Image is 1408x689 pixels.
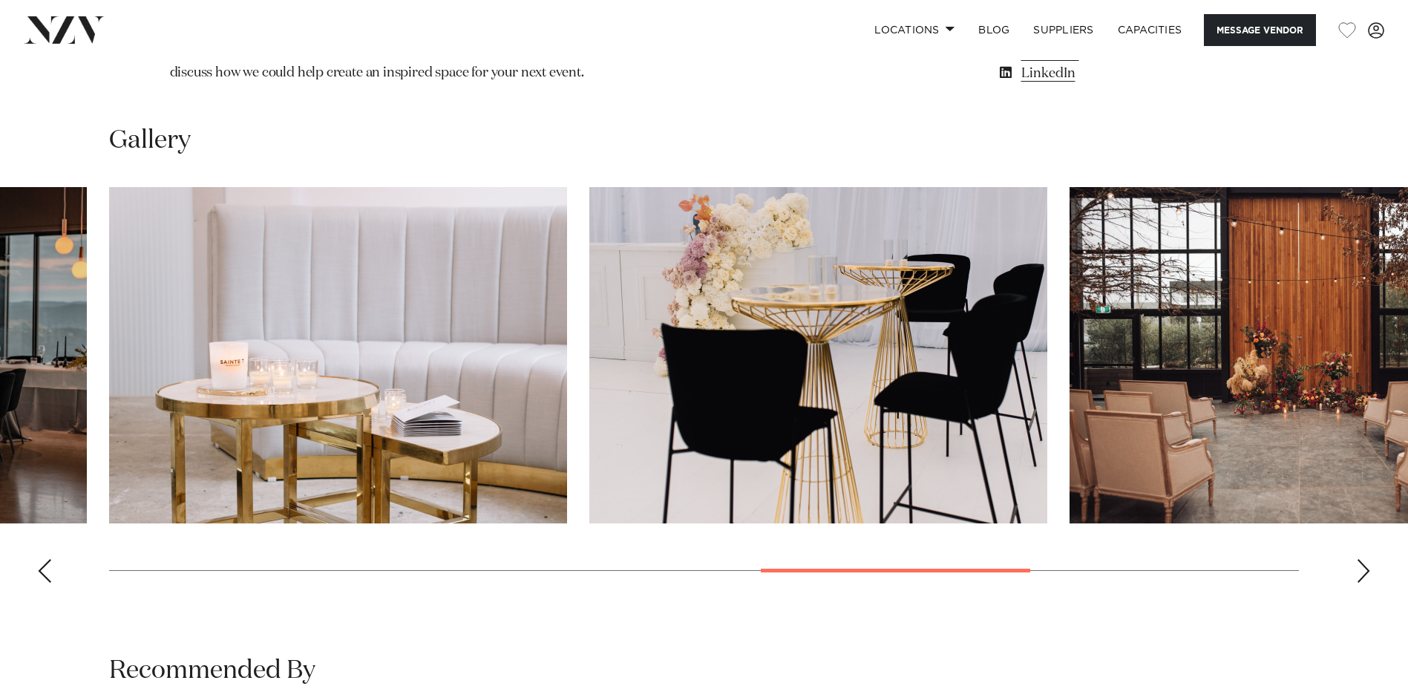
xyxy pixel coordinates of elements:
[1021,14,1105,46] a: SUPPLIERS
[1106,14,1194,46] a: Capacities
[1204,14,1316,46] button: Message Vendor
[862,14,966,46] a: Locations
[109,654,315,688] h2: Recommended By
[997,63,1239,84] a: LinkedIn
[966,14,1021,46] a: BLOG
[109,187,567,523] swiper-slide: 7 / 11
[589,187,1047,523] swiper-slide: 8 / 11
[24,16,105,43] img: nzv-logo.png
[109,124,191,157] h2: Gallery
